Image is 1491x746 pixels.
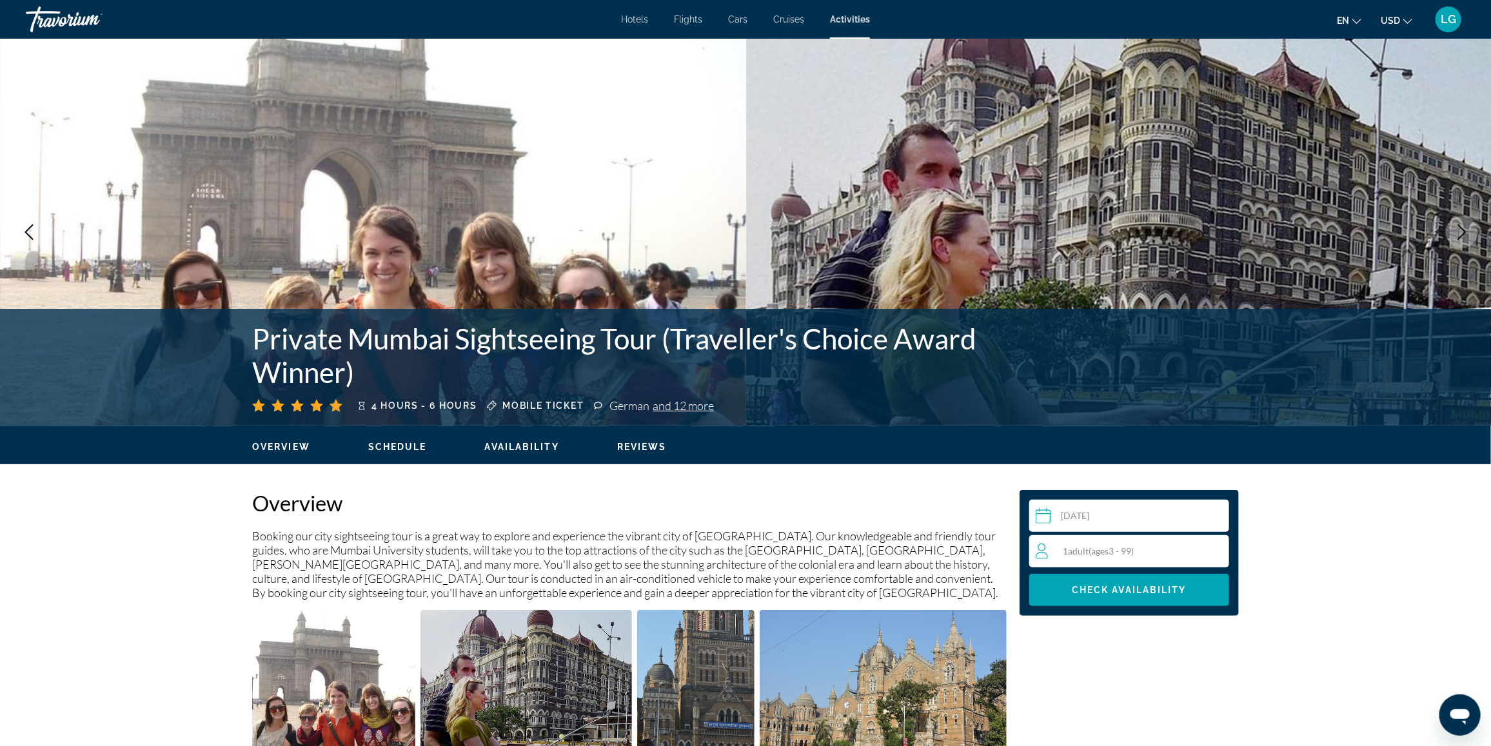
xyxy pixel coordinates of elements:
[485,441,559,453] button: Availability
[1432,6,1465,33] button: User Menu
[252,529,1007,600] p: Booking our city sightseeing tour is a great way to explore and experience the vibrant city of [G...
[252,322,1032,389] h1: Private Mumbai Sightseeing Tour (Traveller's Choice Award Winner)
[1029,574,1229,606] button: Check Availability
[368,441,427,453] button: Schedule
[252,441,310,453] button: Overview
[1337,11,1361,30] button: Change language
[1063,545,1134,556] span: 1
[1091,545,1109,556] span: ages
[621,14,648,25] a: Hotels
[1441,13,1456,26] span: LG
[617,442,667,452] span: Reviews
[1089,545,1134,556] span: ( 3 - 99)
[674,14,702,25] a: Flights
[1439,694,1481,736] iframe: Button to launch messaging window
[13,216,45,248] button: Previous image
[252,442,310,452] span: Overview
[485,442,559,452] span: Availability
[503,400,584,411] span: Mobile ticket
[1068,545,1089,556] span: Adult
[653,398,714,413] span: and 12 more
[728,14,747,25] a: Cars
[252,490,1007,516] h2: Overview
[830,14,870,25] a: Activities
[26,3,155,36] a: Travorium
[1337,15,1349,26] span: en
[1072,585,1187,595] span: Check Availability
[617,441,667,453] button: Reviews
[371,400,477,411] span: 4 hours - 6 hours
[1029,535,1229,567] button: Travelers: 1 adult, 0 children
[1381,11,1412,30] button: Change currency
[773,14,804,25] a: Cruises
[1381,15,1400,26] span: USD
[609,398,714,413] div: German
[1446,216,1478,248] button: Next image
[1061,511,1089,521] span: [DATE]
[368,442,427,452] span: Schedule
